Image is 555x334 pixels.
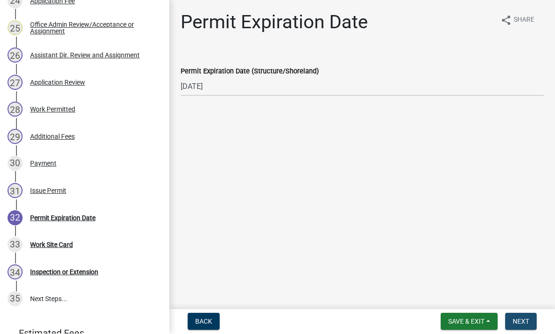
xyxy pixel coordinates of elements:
span: Next [513,318,529,326]
div: 32 [8,211,23,226]
div: 35 [8,292,23,307]
button: Back [188,313,220,330]
div: Inspection or Extension [30,269,98,276]
div: Assistant Dir. Review and Assignment [30,52,140,59]
div: 26 [8,48,23,63]
div: Payment [30,160,56,167]
div: Additional Fees [30,134,75,140]
div: 29 [8,129,23,144]
h1: Permit Expiration Date [181,11,368,34]
span: Share [514,15,534,26]
button: Save & Exit [441,313,498,330]
button: shareShare [493,11,542,30]
div: Work Site Card [30,242,73,248]
div: 30 [8,156,23,171]
label: Permit Expiration Date (Structure/Shoreland) [181,69,319,75]
span: Back [195,318,212,326]
div: 27 [8,75,23,90]
div: Application Review [30,80,85,86]
div: Issue Permit [30,188,66,194]
div: 33 [8,238,23,253]
div: 25 [8,21,23,36]
div: Work Permitted [30,106,75,113]
i: share [500,15,512,26]
div: 31 [8,183,23,199]
div: 34 [8,265,23,280]
button: Next [505,313,537,330]
div: Office Admin Review/Acceptance or Assignment [30,22,154,35]
div: 28 [8,102,23,117]
div: Permit Expiration Date [30,215,95,222]
span: Save & Exit [448,318,484,326]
